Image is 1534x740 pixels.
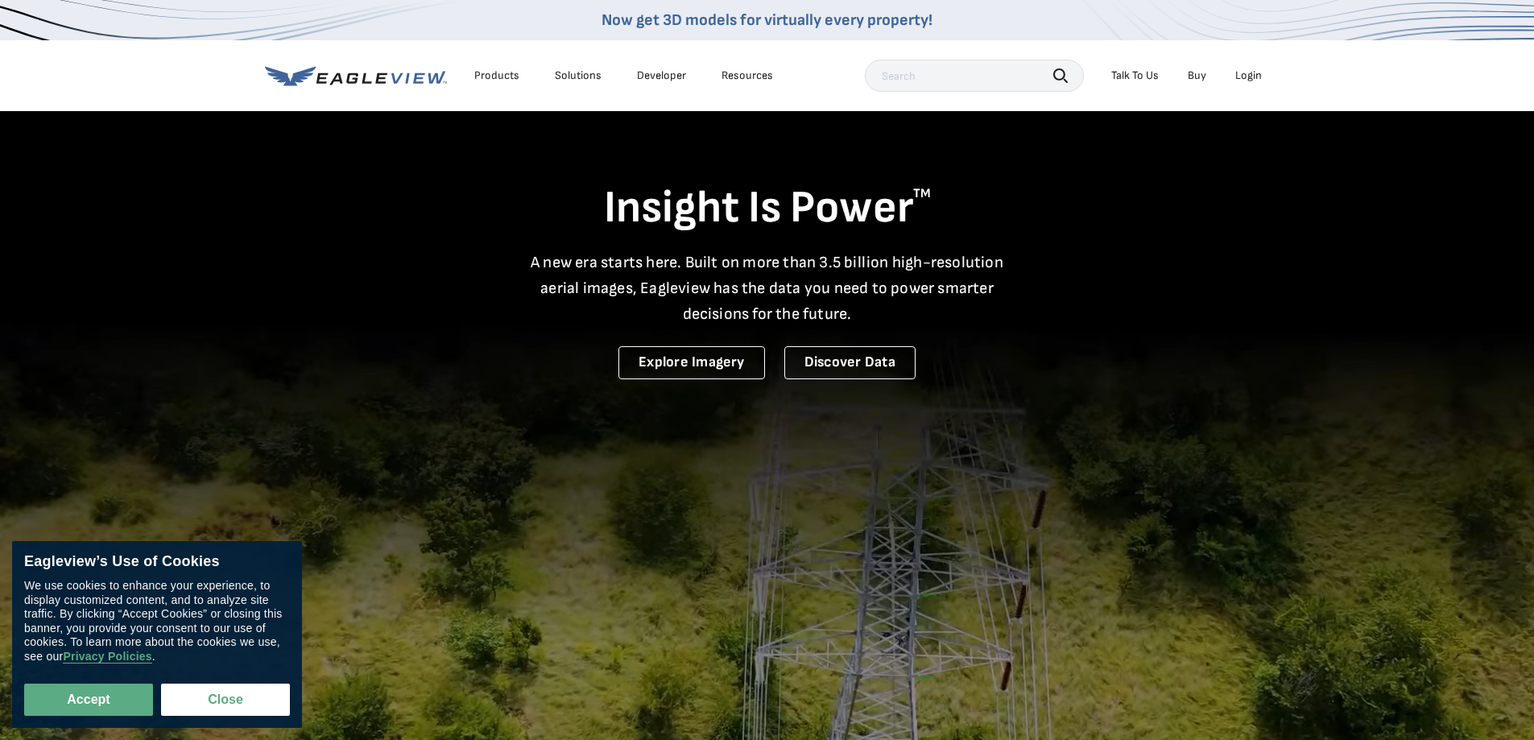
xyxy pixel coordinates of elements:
a: Discover Data [784,346,916,379]
div: We use cookies to enhance your experience, to display customized content, and to analyze site tra... [24,579,290,664]
div: Talk To Us [1111,68,1159,83]
div: Eagleview’s Use of Cookies [24,553,290,571]
p: A new era starts here. Built on more than 3.5 billion high-resolution aerial images, Eagleview ha... [521,250,1014,327]
div: Products [474,68,519,83]
a: Explore Imagery [618,346,765,379]
a: Now get 3D models for virtually every property! [602,10,932,30]
div: Solutions [555,68,602,83]
button: Close [161,684,290,716]
a: Developer [637,68,686,83]
div: Login [1235,68,1262,83]
a: Privacy Policies [63,650,151,664]
h1: Insight Is Power [265,180,1270,237]
a: Buy [1188,68,1206,83]
sup: TM [913,186,931,201]
input: Search [865,60,1084,92]
button: Accept [24,684,153,716]
div: Resources [722,68,773,83]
